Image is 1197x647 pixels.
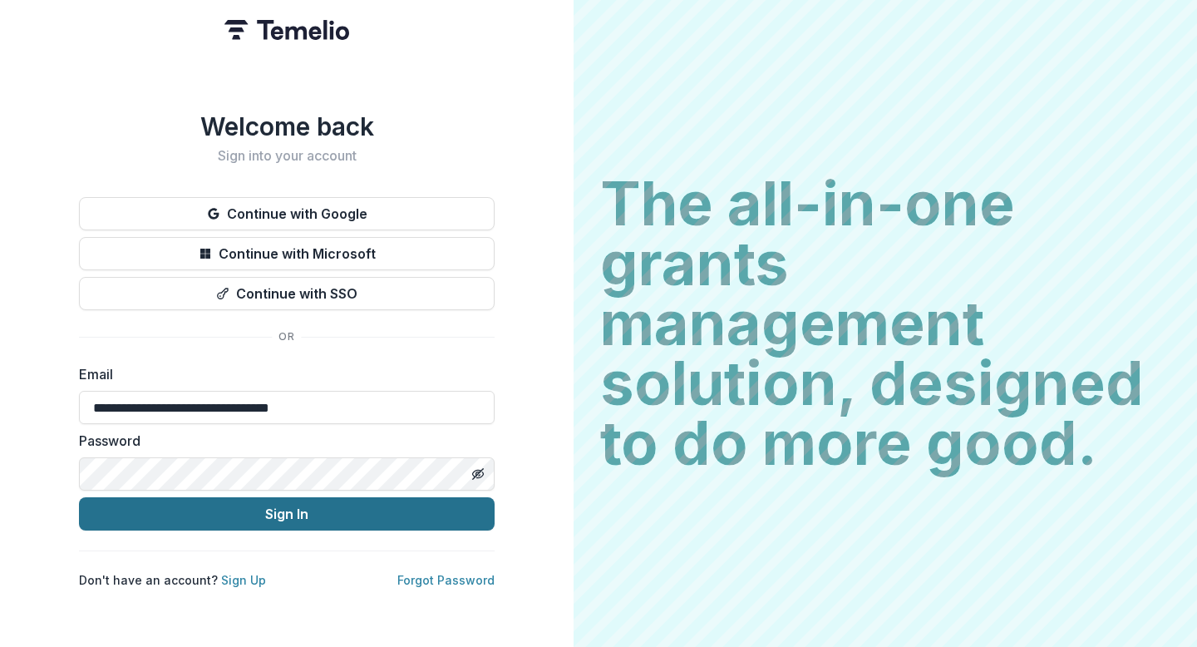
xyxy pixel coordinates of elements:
[397,573,495,587] a: Forgot Password
[79,197,495,230] button: Continue with Google
[79,364,485,384] label: Email
[221,573,266,587] a: Sign Up
[79,431,485,451] label: Password
[465,461,491,487] button: Toggle password visibility
[79,148,495,164] h2: Sign into your account
[79,571,266,589] p: Don't have an account?
[79,497,495,531] button: Sign In
[79,111,495,141] h1: Welcome back
[79,237,495,270] button: Continue with Microsoft
[224,20,349,40] img: Temelio
[79,277,495,310] button: Continue with SSO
